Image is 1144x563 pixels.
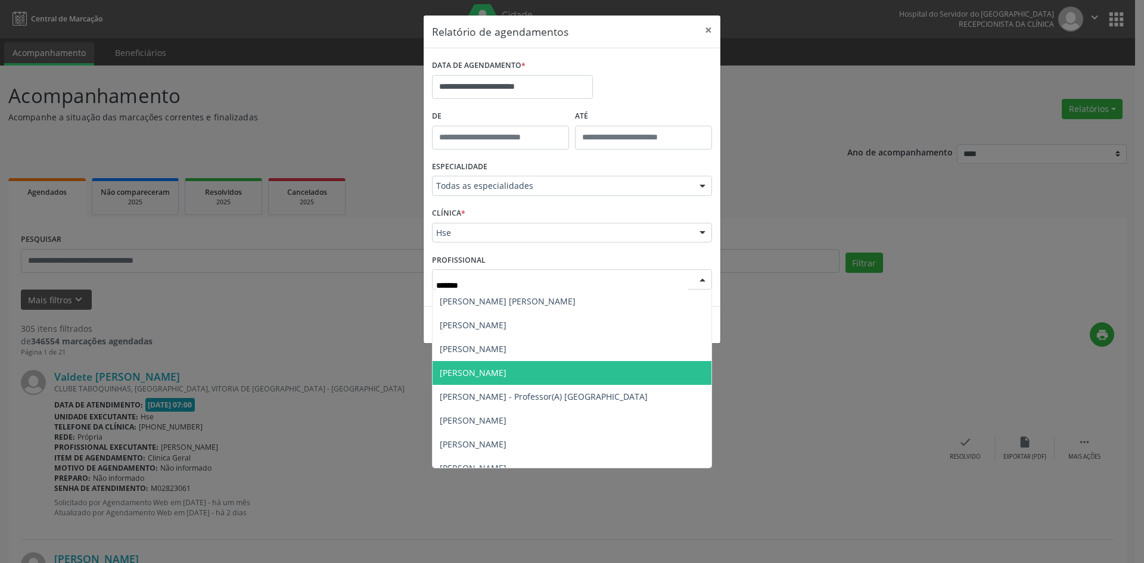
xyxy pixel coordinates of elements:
[432,57,526,75] label: DATA DE AGENDAMENTO
[440,391,648,402] span: [PERSON_NAME] - Professor(A) [GEOGRAPHIC_DATA]
[432,158,487,176] label: ESPECIALIDADE
[432,251,486,269] label: PROFISSIONAL
[440,438,506,450] span: [PERSON_NAME]
[440,343,506,354] span: [PERSON_NAME]
[440,367,506,378] span: [PERSON_NAME]
[440,296,576,307] span: [PERSON_NAME] [PERSON_NAME]
[440,462,506,474] span: [PERSON_NAME]
[432,107,569,126] label: De
[436,180,688,192] span: Todas as especialidades
[440,415,506,426] span: [PERSON_NAME]
[436,227,688,239] span: Hse
[432,24,568,39] h5: Relatório de agendamentos
[697,15,720,45] button: Close
[432,204,465,223] label: CLÍNICA
[575,107,712,126] label: ATÉ
[440,319,506,331] span: [PERSON_NAME]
